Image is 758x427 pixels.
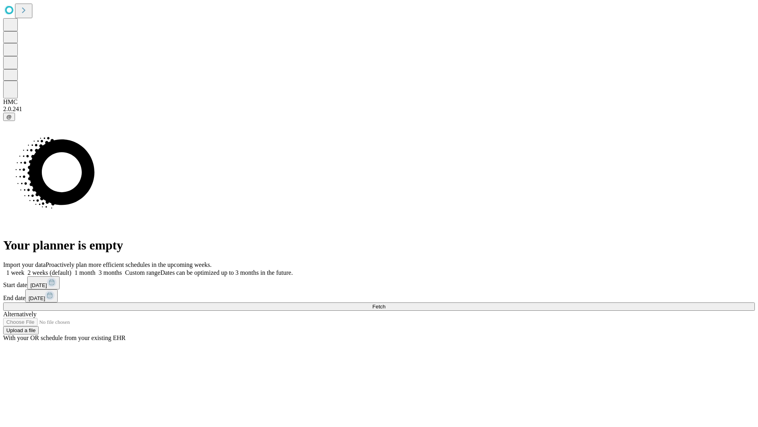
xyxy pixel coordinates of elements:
[3,276,755,289] div: Start date
[3,289,755,302] div: End date
[3,113,15,121] button: @
[6,269,24,276] span: 1 week
[28,269,71,276] span: 2 weeks (default)
[3,311,36,317] span: Alternatively
[99,269,122,276] span: 3 months
[28,295,45,301] span: [DATE]
[160,269,293,276] span: Dates can be optimized up to 3 months in the future.
[3,261,46,268] span: Import your data
[125,269,160,276] span: Custom range
[3,238,755,253] h1: Your planner is empty
[3,334,126,341] span: With your OR schedule from your existing EHR
[3,326,39,334] button: Upload a file
[3,106,755,113] div: 2.0.241
[3,98,755,106] div: HMC
[75,269,96,276] span: 1 month
[372,304,385,310] span: Fetch
[46,261,212,268] span: Proactively plan more efficient schedules in the upcoming weeks.
[6,114,12,120] span: @
[30,282,47,288] span: [DATE]
[3,302,755,311] button: Fetch
[27,276,60,289] button: [DATE]
[25,289,58,302] button: [DATE]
